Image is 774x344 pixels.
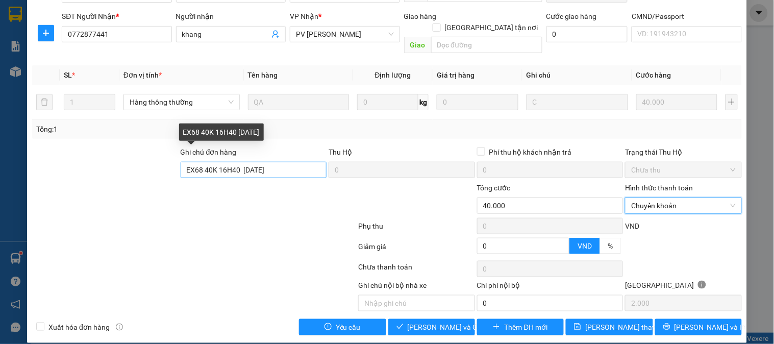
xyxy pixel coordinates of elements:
th: Ghi chú [522,65,632,85]
span: printer [663,323,670,331]
span: [PERSON_NAME] và Giao hàng [408,322,506,333]
div: Phụ thu [357,220,476,238]
span: Tổng cước [477,184,511,192]
div: Chi phí nội bộ [477,280,623,295]
span: info-circle [116,324,123,331]
strong: BIÊN NHẬN GỬI HÀNG HOÁ [35,61,118,69]
img: logo [10,23,23,48]
span: [PERSON_NAME] thay đổi [585,322,667,333]
span: kg [418,94,429,110]
span: [GEOGRAPHIC_DATA] tận nơi [441,22,542,33]
div: [GEOGRAPHIC_DATA] [625,280,741,295]
span: Cước hàng [636,71,671,79]
span: VND [625,222,639,230]
span: VND [578,242,592,250]
span: PV Gia Nghĩa [296,27,393,42]
span: GN10250241 [102,38,144,46]
input: VD: Bàn, Ghế [248,94,349,110]
span: check [396,323,404,331]
button: check[PERSON_NAME] và Giao hàng [388,319,475,335]
span: [PERSON_NAME] và In [675,322,746,333]
span: Giao hàng [404,12,437,20]
span: Giá trị hàng [437,71,475,79]
label: Hình thức thanh toán [625,184,693,192]
div: Giảm giá [357,241,476,259]
input: Cước giao hàng [546,26,628,42]
div: SĐT Người Nhận [62,11,171,22]
span: Thu Hộ [329,148,352,156]
button: plus [726,94,738,110]
span: 16:39:58 [DATE] [97,46,144,54]
span: info-circle [698,281,706,289]
div: CMND/Passport [632,11,741,22]
span: Giao [404,37,431,53]
span: Nơi gửi: [10,71,21,86]
span: plus [493,323,500,331]
span: save [574,323,581,331]
strong: CÔNG TY TNHH [GEOGRAPHIC_DATA] 214 QL13 - P.26 - Q.BÌNH THẠNH - TP HCM 1900888606 [27,16,83,55]
span: % [608,242,613,250]
input: 0 [437,94,518,110]
span: exclamation-circle [324,323,332,331]
button: save[PERSON_NAME] thay đổi [566,319,653,335]
div: EX68 40K 16H40 [DATE] [179,124,264,141]
span: SL [64,71,72,79]
span: user-add [271,30,280,38]
span: Nơi nhận: [78,71,94,86]
div: Trạng thái Thu Hộ [625,146,741,158]
div: Ghi chú nội bộ nhà xe [358,280,475,295]
span: plus [38,29,54,37]
span: Tên hàng [248,71,278,79]
div: Chưa thanh toán [357,261,476,279]
span: PV [PERSON_NAME] [35,71,74,83]
span: Đơn vị tính [123,71,162,79]
span: Định lượng [375,71,411,79]
span: Xuất hóa đơn hàng [44,322,114,333]
input: Nhập ghi chú [358,295,475,311]
input: 0 [636,94,718,110]
input: Ghi chú đơn hàng [181,162,327,178]
button: plusThêm ĐH mới [477,319,564,335]
span: Hàng thông thường [130,94,234,110]
button: exclamation-circleYêu cầu [299,319,386,335]
button: delete [36,94,53,110]
span: Thêm ĐH mới [504,322,547,333]
div: Người nhận [176,11,286,22]
span: Chuyển khoản [631,198,735,213]
button: plus [38,25,54,41]
span: VP Nhận [290,12,318,20]
span: Phí thu hộ khách nhận trả [485,146,576,158]
input: Dọc đường [431,37,542,53]
input: Ghi Chú [527,94,628,110]
span: Yêu cầu [336,322,361,333]
label: Cước giao hàng [546,12,597,20]
button: printer[PERSON_NAME] và In [655,319,742,335]
span: Chưa thu [631,162,735,178]
label: Ghi chú đơn hàng [181,148,237,156]
div: Tổng: 1 [36,124,299,135]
